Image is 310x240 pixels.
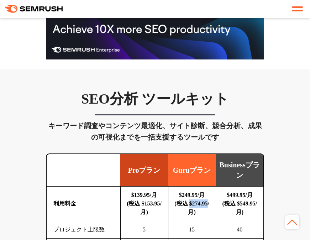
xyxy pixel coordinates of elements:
td: 15 [168,221,216,239]
td: Proプラン [120,154,168,187]
b: 利用料金 [53,200,76,207]
td: 5 [120,221,168,239]
b: $499.95/月 (税込 $549.95/月) [222,192,257,215]
td: Guruプラン [168,154,216,187]
td: プロジェクト上限数 [47,221,120,239]
td: 40 [216,221,263,239]
b: $249.95/月 (税込 $274.95/月) [174,192,209,215]
b: $139.95/月 (税込 $153.95/月) [127,192,162,215]
h3: SEO分析 ツールキット [46,90,264,108]
div: キーワード調査やコンテンツ最適化、サイト診断、競合分析、成果の可視化までを一括支援するツールです [46,120,264,143]
td: Businessプラン [216,154,263,187]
